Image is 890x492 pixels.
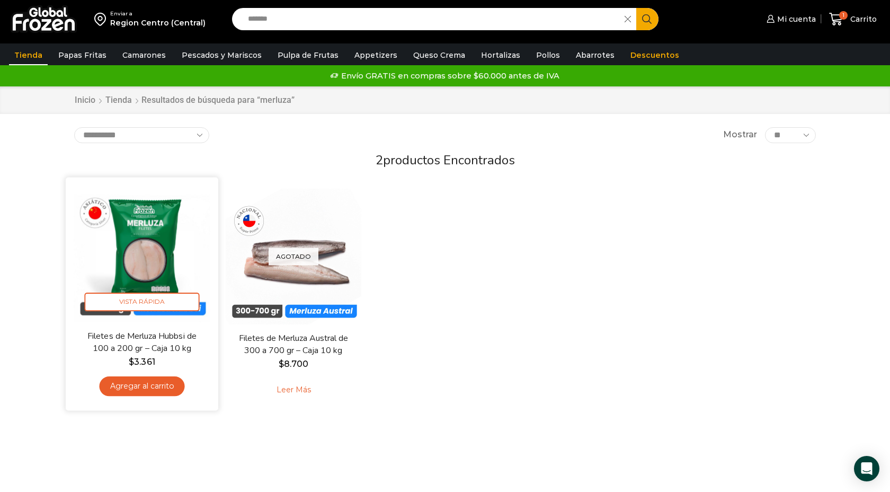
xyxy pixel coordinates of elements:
span: Carrito [848,14,877,24]
select: Pedido de la tienda [74,127,209,143]
a: Leé más sobre “Filetes de Merluza Austral de 300 a 700 gr - Caja 10 kg” [260,379,327,401]
a: Papas Fritas [53,45,112,65]
button: Search button [636,8,658,30]
p: Agotado [269,248,318,265]
a: Appetizers [349,45,403,65]
a: Hortalizas [476,45,526,65]
a: Agregar al carrito: “Filetes de Merluza Hubbsi de 100 a 200 gr – Caja 10 kg” [99,376,184,396]
a: Inicio [74,94,96,107]
a: Pulpa de Frutas [272,45,344,65]
div: Open Intercom Messenger [854,456,879,481]
a: 1 Carrito [826,7,879,32]
div: Enviar a [110,10,206,17]
a: Pescados y Mariscos [176,45,267,65]
a: Pollos [531,45,565,65]
h1: Resultados de búsqueda para “merluza” [141,95,295,105]
span: Mostrar [723,129,757,141]
span: $ [279,359,284,369]
a: Tienda [105,94,132,107]
span: Vista Rápida [85,293,200,311]
a: Tienda [9,45,48,65]
a: Abarrotes [571,45,620,65]
a: Camarones [117,45,171,65]
a: Queso Crema [408,45,470,65]
a: Mi cuenta [764,8,816,30]
span: 2 [376,152,383,169]
span: productos encontrados [383,152,515,169]
a: Filetes de Merluza Austral de 300 a 700 gr – Caja 10 kg [233,332,354,357]
bdi: 8.700 [279,359,308,369]
a: Filetes de Merluza Hubbsi de 100 a 200 gr – Caja 10 kg [81,330,203,355]
nav: Breadcrumb [74,94,295,107]
img: address-field-icon.svg [94,10,110,28]
span: $ [129,357,134,367]
span: Mi cuenta [775,14,816,24]
span: 1 [839,11,848,20]
div: Region Centro (Central) [110,17,206,28]
a: Descuentos [625,45,684,65]
bdi: 3.361 [129,357,155,367]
